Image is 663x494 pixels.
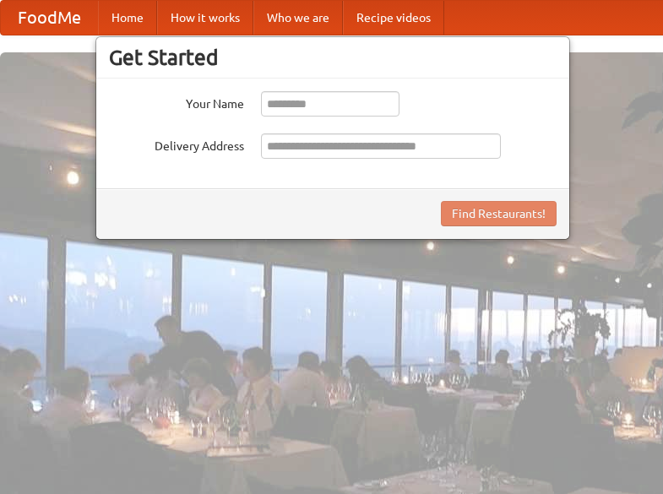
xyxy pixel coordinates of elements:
[441,201,557,226] button: Find Restaurants!
[1,1,98,35] a: FoodMe
[109,91,244,112] label: Your Name
[98,1,157,35] a: Home
[109,133,244,155] label: Delivery Address
[343,1,444,35] a: Recipe videos
[253,1,343,35] a: Who we are
[109,45,557,70] h3: Get Started
[157,1,253,35] a: How it works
